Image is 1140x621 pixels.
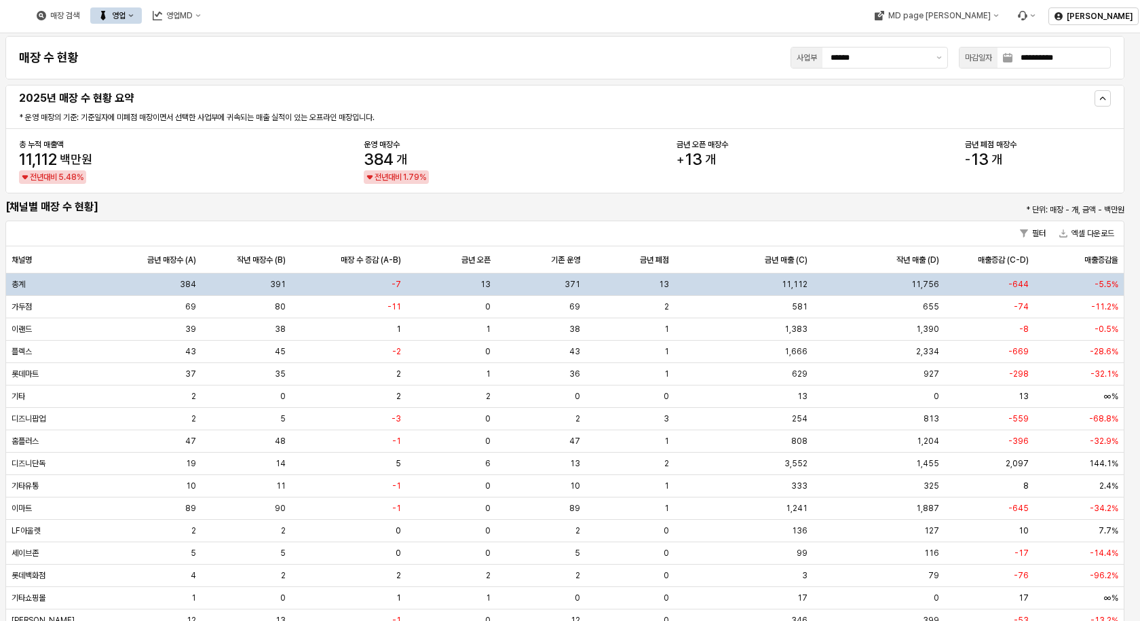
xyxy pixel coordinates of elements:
[66,172,77,182] span: 48
[408,172,419,182] span: 79
[784,324,807,335] span: 1,383
[664,346,669,357] span: 1
[280,548,286,559] span: 5
[145,7,209,24] div: 영업MD
[934,592,939,603] span: 0
[185,324,196,335] span: 39
[924,369,939,379] span: 927
[664,481,669,491] span: 1
[1008,503,1029,514] span: -645
[664,570,669,581] span: 0
[575,548,580,559] span: 5
[12,503,32,514] span: 이마트
[12,324,32,335] span: 이랜드
[664,458,669,469] span: 2
[916,346,939,357] span: 2,334
[575,592,580,603] span: 0
[965,139,1111,150] div: 금년 폐점 매장수
[12,436,39,447] span: 홈플러스
[928,570,939,581] span: 79
[664,413,669,424] span: 3
[1048,7,1139,25] button: [PERSON_NAME]
[19,151,92,168] span: 11,112백만원
[575,413,580,424] span: 2
[275,301,286,312] span: 80
[797,51,817,64] div: 사업부
[90,7,142,24] button: 영업
[5,200,183,214] h5: [채널별 매장 수 현황]
[685,149,702,169] span: 13
[1104,391,1118,402] span: ∞%
[1090,369,1118,379] span: -32.1%
[570,481,580,491] span: 10
[281,570,286,581] span: 2
[866,7,1006,24] button: MD page [PERSON_NAME]
[664,592,669,603] span: 0
[375,170,402,184] span: 전년대비
[924,548,939,559] span: 116
[275,503,286,514] span: 90
[911,279,939,290] span: 11,756
[28,7,88,24] div: 매장 검색
[896,255,939,265] span: 작년 매출 (D)
[1008,279,1029,290] span: -644
[485,481,491,491] span: 0
[392,413,401,424] span: -3
[485,548,491,559] span: 0
[12,481,39,491] span: 기타유통
[480,279,491,290] span: 13
[924,481,939,491] span: 325
[1089,413,1118,424] span: -68.8%
[147,255,196,265] span: 금년 매장수 (A)
[485,503,491,514] span: 0
[924,413,939,424] span: 813
[705,153,716,166] span: 개
[20,170,83,184] span: down 5.48% negative trend
[1099,525,1118,536] span: 7.7%
[275,436,286,447] span: 48
[1090,346,1118,357] span: -28.6%
[1090,503,1118,514] span: -34.2%
[461,255,491,265] span: 금년 오픈
[1019,525,1029,536] span: 10
[12,346,32,357] span: 플렉스
[1008,413,1029,424] span: -559
[191,413,196,424] span: 2
[575,525,580,536] span: 2
[485,525,491,536] span: 0
[1019,391,1029,402] span: 13
[916,503,939,514] span: 1,887
[486,324,491,335] span: 1
[275,324,286,335] span: 38
[965,153,970,166] span: -
[677,139,744,150] div: 금년 오픈 매장수
[1014,570,1029,581] span: -76
[1014,225,1051,242] button: 필터
[664,324,669,335] span: 1
[185,301,196,312] span: 69
[12,592,45,603] span: 기타쇼핑몰
[12,279,25,290] span: 총계
[1023,481,1029,491] span: 8
[275,458,286,469] span: 14
[570,458,580,469] span: 13
[396,570,401,581] span: 2
[485,346,491,357] span: 0
[392,481,401,491] span: -1
[30,170,57,184] span: 전년대비
[419,170,426,184] span: %
[276,481,286,491] span: 11
[1009,7,1043,24] div: Menu item 6
[575,391,580,402] span: 0
[1095,90,1111,107] button: Hide
[917,436,939,447] span: 1,204
[1067,11,1133,22] p: [PERSON_NAME]
[569,369,580,379] span: 36
[35,149,57,169] span: 112
[191,525,196,536] span: 2
[396,324,401,335] span: 1
[934,391,939,402] span: 0
[978,255,1029,265] span: 매출증감 (C-D)
[786,503,807,514] span: 1,241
